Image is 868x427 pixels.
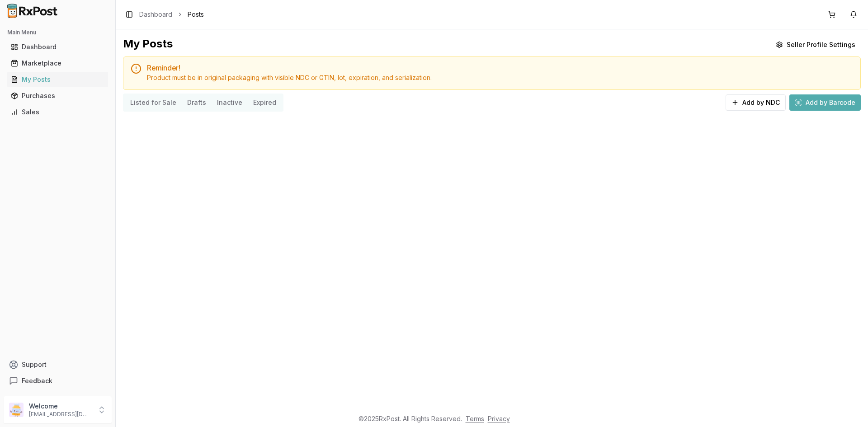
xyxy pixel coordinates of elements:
[770,37,861,53] button: Seller Profile Settings
[139,10,204,19] nav: breadcrumb
[7,71,108,88] a: My Posts
[4,56,112,70] button: Marketplace
[182,95,212,110] button: Drafts
[789,94,861,111] button: Add by Barcode
[11,91,104,100] div: Purchases
[7,88,108,104] a: Purchases
[7,55,108,71] a: Marketplace
[125,95,182,110] button: Listed for Sale
[466,415,484,422] a: Terms
[22,376,52,385] span: Feedback
[147,73,853,82] div: Product must be in original packaging with visible NDC or GTIN, lot, expiration, and serialization.
[139,10,172,19] a: Dashboard
[11,42,104,52] div: Dashboard
[11,108,104,117] div: Sales
[4,4,61,18] img: RxPost Logo
[7,29,108,36] h2: Main Menu
[4,373,112,389] button: Feedback
[7,104,108,120] a: Sales
[4,105,112,119] button: Sales
[147,64,853,71] h5: Reminder!
[11,59,104,68] div: Marketplace
[188,10,204,19] span: Posts
[29,411,92,418] p: [EMAIL_ADDRESS][DOMAIN_NAME]
[4,357,112,373] button: Support
[123,37,173,53] div: My Posts
[4,72,112,87] button: My Posts
[248,95,282,110] button: Expired
[726,94,786,111] button: Add by NDC
[488,415,510,422] a: Privacy
[29,402,92,411] p: Welcome
[7,39,108,55] a: Dashboard
[212,95,248,110] button: Inactive
[4,89,112,103] button: Purchases
[4,40,112,54] button: Dashboard
[9,403,24,417] img: User avatar
[11,75,104,84] div: My Posts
